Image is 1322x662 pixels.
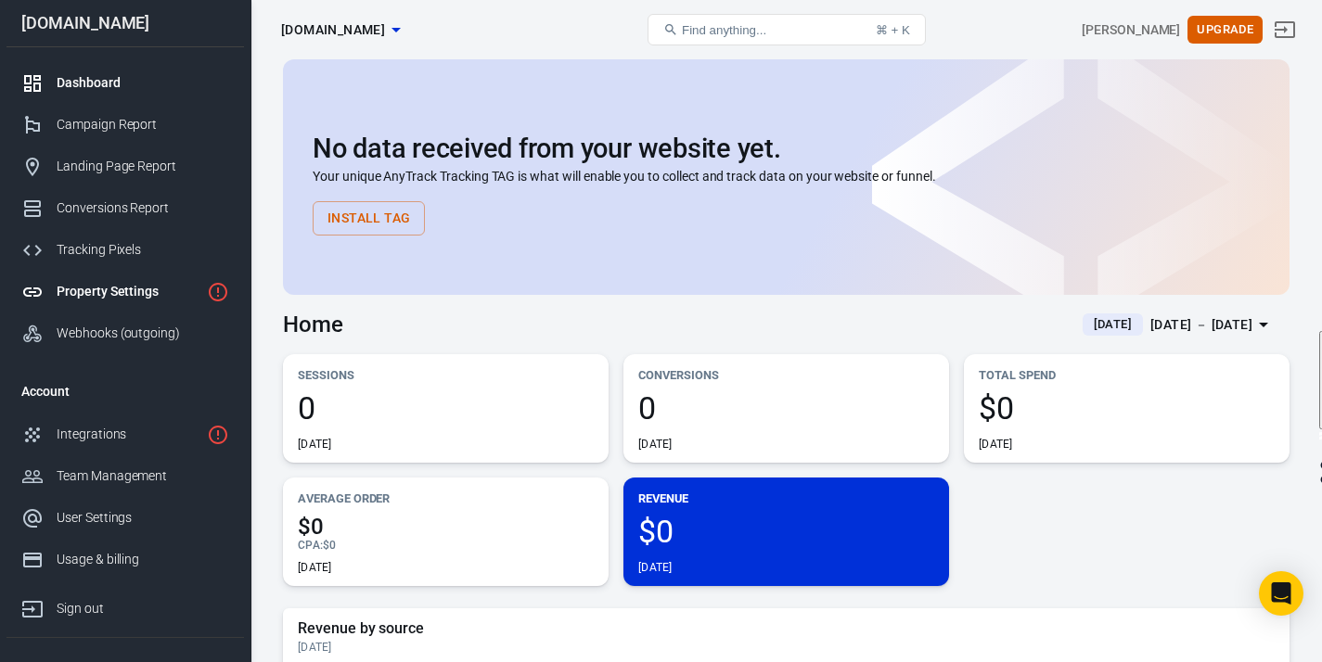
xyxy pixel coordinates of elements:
[6,455,244,497] a: Team Management
[1263,7,1307,52] a: Sign out
[979,392,1275,424] span: $0
[1082,20,1180,40] div: Account id: NKyQAscM
[638,365,934,385] p: Conversions
[298,539,323,552] span: CPA :
[648,14,926,45] button: Find anything...⌘ + K
[6,580,244,630] a: Sign out
[6,146,244,187] a: Landing Page Report
[638,392,934,424] span: 0
[682,23,766,37] span: Find anything...
[6,229,244,271] a: Tracking Pixels
[6,15,244,32] div: [DOMAIN_NAME]
[1150,313,1252,337] div: [DATE] － [DATE]
[57,198,229,218] div: Conversions Report
[1086,315,1139,334] span: [DATE]
[6,312,244,354] a: Webhooks (outgoing)
[298,640,1275,655] div: [DATE]
[298,560,332,575] div: [DATE]
[1068,310,1290,340] button: [DATE][DATE] － [DATE]
[207,281,229,303] svg: Property is not installed yet
[57,240,229,260] div: Tracking Pixels
[638,516,934,547] span: $0
[298,516,594,538] span: $0
[57,425,199,444] div: Integrations
[313,134,1260,163] h2: No data received from your website yet.
[57,157,229,176] div: Landing Page Report
[298,392,594,424] span: 0
[6,497,244,539] a: User Settings
[1187,16,1263,45] button: Upgrade
[876,23,910,37] div: ⌘ + K
[979,437,1013,452] div: [DATE]
[298,619,1275,638] h5: Revenue by source
[638,560,673,575] div: [DATE]
[57,324,229,343] div: Webhooks (outgoing)
[6,62,244,104] a: Dashboard
[6,187,244,229] a: Conversions Report
[57,282,199,301] div: Property Settings
[298,437,332,452] div: [DATE]
[283,312,343,337] h3: Home
[57,115,229,134] div: Campaign Report
[57,550,229,569] div: Usage & billing
[274,13,407,47] button: [DOMAIN_NAME]
[323,539,336,552] span: $0
[6,369,244,414] li: Account
[313,201,425,236] button: Install Tag
[6,539,244,580] a: Usage & billing
[57,508,229,528] div: User Settings
[638,489,934,508] p: Revenue
[1259,571,1303,616] div: Open Intercom Messenger
[281,19,385,42] span: mykajabi.com
[313,167,1260,186] p: Your unique AnyTrack Tracking TAG is what will enable you to collect and track data on your websi...
[979,365,1275,385] p: Total Spend
[57,466,229,486] div: Team Management
[6,104,244,146] a: Campaign Report
[6,414,244,455] a: Integrations
[57,599,229,618] div: Sign out
[298,365,594,385] p: Sessions
[207,424,229,446] svg: 1 networks not verified yet
[298,489,594,508] p: Average Order
[6,271,244,312] a: Property Settings
[57,73,229,93] div: Dashboard
[638,437,673,452] div: [DATE]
